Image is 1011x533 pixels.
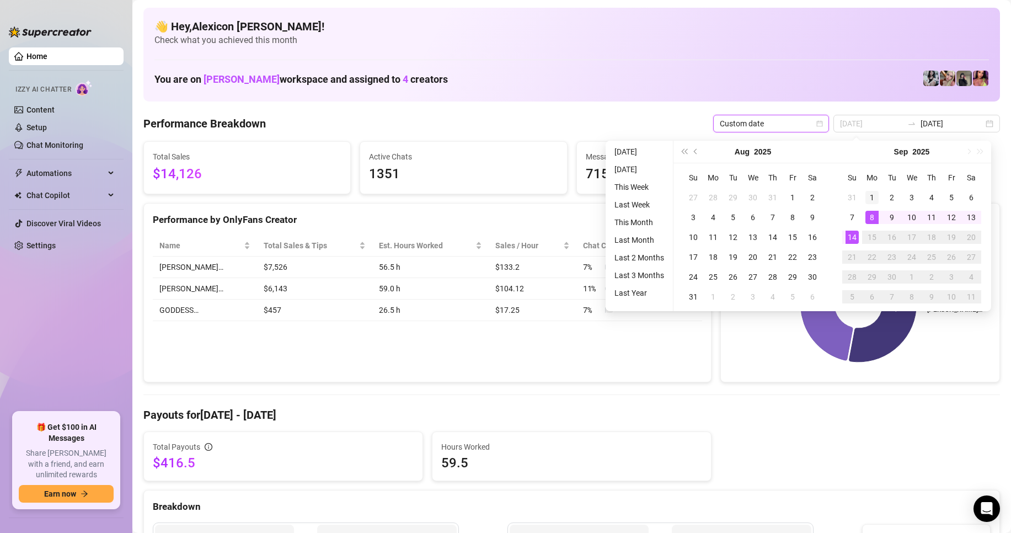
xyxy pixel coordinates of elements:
[369,164,558,185] span: 1351
[143,407,1000,423] h4: Payouts for [DATE] - [DATE]
[264,239,357,252] span: Total Sales & Tips
[743,267,763,287] td: 2025-08-27
[956,71,972,86] img: Anna
[703,227,723,247] td: 2025-08-11
[922,168,942,188] th: Th
[153,300,257,321] td: GODDESS…
[707,191,720,204] div: 28
[766,191,779,204] div: 31
[687,211,700,224] div: 3
[882,287,902,307] td: 2025-10-07
[786,211,799,224] div: 8
[945,290,958,303] div: 10
[726,211,740,224] div: 5
[583,283,601,295] span: 11 %
[862,207,882,227] td: 2025-09-08
[76,80,93,96] img: AI Chatter
[942,267,961,287] td: 2025-10-03
[905,231,918,244] div: 17
[489,278,576,300] td: $104.12
[746,191,759,204] div: 30
[441,441,702,453] span: Hours Worked
[19,448,114,481] span: Share [PERSON_NAME] with a friend, and earn unlimited rewards
[806,191,819,204] div: 2
[766,231,779,244] div: 14
[81,490,88,498] span: arrow-right
[610,233,668,247] li: Last Month
[902,188,922,207] td: 2025-09-03
[683,168,703,188] th: Su
[703,287,723,307] td: 2025-09-01
[922,227,942,247] td: 2025-09-18
[865,250,879,264] div: 22
[846,270,859,284] div: 28
[26,123,47,132] a: Setup
[707,231,720,244] div: 11
[786,191,799,204] div: 1
[257,235,372,257] th: Total Sales & Tips
[842,227,862,247] td: 2025-09-14
[683,267,703,287] td: 2025-08-24
[9,26,92,38] img: logo-BBDzfeDw.svg
[862,168,882,188] th: Mo
[885,211,898,224] div: 9
[885,270,898,284] div: 30
[153,454,414,472] span: $416.5
[885,191,898,204] div: 2
[703,168,723,188] th: Mo
[902,168,922,188] th: We
[921,118,983,130] input: End date
[766,290,779,303] div: 4
[153,151,341,163] span: Total Sales
[257,278,372,300] td: $6,143
[763,168,783,188] th: Th
[922,267,942,287] td: 2025-10-02
[15,84,71,95] span: Izzy AI Chatter
[882,247,902,267] td: 2025-09-23
[610,163,668,176] li: [DATE]
[961,267,981,287] td: 2025-10-04
[683,227,703,247] td: 2025-08-10
[865,290,879,303] div: 6
[687,290,700,303] div: 31
[942,227,961,247] td: 2025-09-19
[961,188,981,207] td: 2025-09-06
[846,191,859,204] div: 31
[743,287,763,307] td: 2025-09-03
[154,19,989,34] h4: 👋 Hey, Alexicon [PERSON_NAME] !
[922,207,942,227] td: 2025-09-11
[806,290,819,303] div: 6
[786,250,799,264] div: 22
[743,247,763,267] td: 2025-08-20
[726,191,740,204] div: 29
[610,180,668,194] li: This Week
[19,485,114,503] button: Earn nowarrow-right
[735,141,750,163] button: Choose a month
[965,191,978,204] div: 6
[806,250,819,264] div: 23
[610,216,668,229] li: This Month
[726,231,740,244] div: 12
[153,257,257,278] td: [PERSON_NAME]…
[945,191,958,204] div: 5
[726,270,740,284] div: 26
[885,250,898,264] div: 23
[940,71,955,86] img: Anna
[783,207,803,227] td: 2025-08-08
[743,168,763,188] th: We
[26,164,105,182] span: Automations
[907,119,916,128] span: swap-right
[803,287,822,307] td: 2025-09-06
[610,198,668,211] li: Last Week
[842,247,862,267] td: 2025-09-21
[942,247,961,267] td: 2025-09-26
[44,489,76,498] span: Earn now
[746,270,759,284] div: 27
[763,227,783,247] td: 2025-08-14
[441,454,702,472] span: 59.5
[862,188,882,207] td: 2025-09-01
[783,188,803,207] td: 2025-08-01
[610,286,668,300] li: Last Year
[945,270,958,284] div: 3
[803,267,822,287] td: 2025-08-30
